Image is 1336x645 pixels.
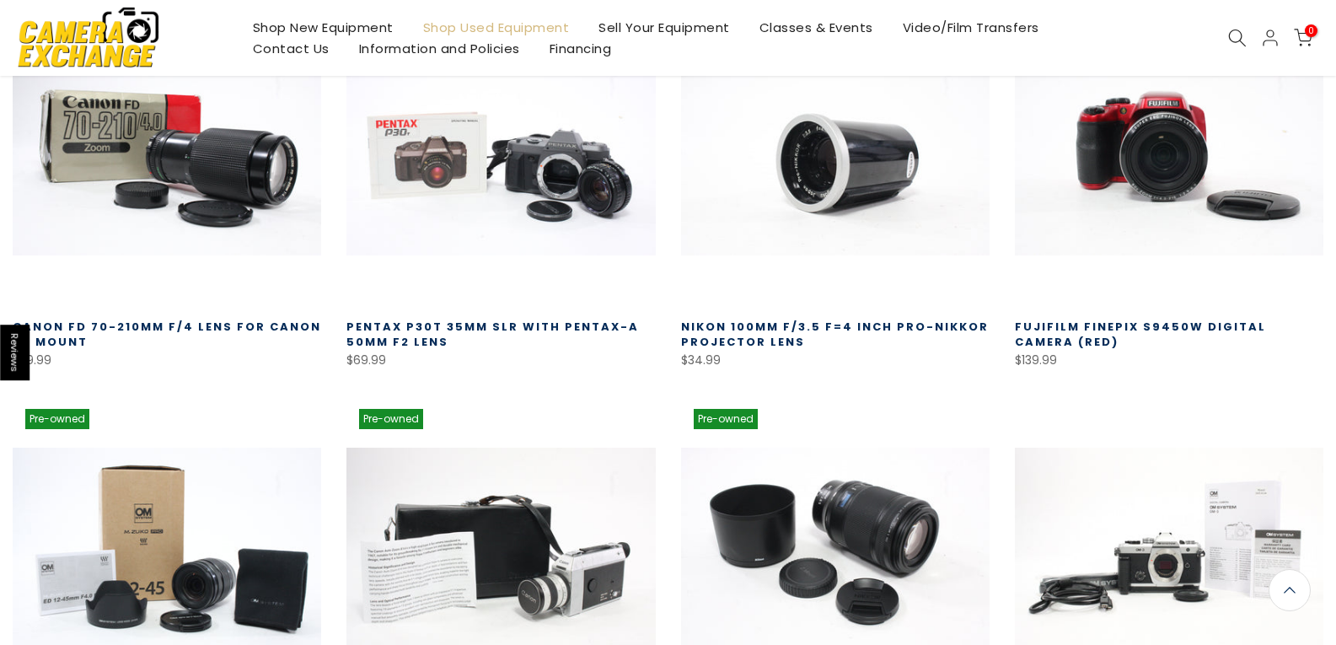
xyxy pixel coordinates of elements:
a: Shop New Equipment [238,17,408,38]
div: $34.99 [681,350,990,371]
a: Classes & Events [744,17,888,38]
a: Sell Your Equipment [584,17,745,38]
a: Information and Policies [344,38,534,59]
a: Nikon 100mm f/3.5 f=4 inch Pro-Nikkor Projector Lens [681,319,989,350]
a: Financing [534,38,626,59]
div: $139.99 [1015,350,1323,371]
div: $59.99 [13,350,321,371]
a: Canon FD 70-210mm f/4 Lens for Canon FD Mount [13,319,321,350]
a: 0 [1294,29,1312,47]
div: $69.99 [346,350,655,371]
span: 0 [1305,24,1317,37]
a: Video/Film Transfers [888,17,1054,38]
a: Shop Used Equipment [408,17,584,38]
a: Back to the top [1269,569,1311,611]
a: Fujifilm Finepix S9450W Digital Camera (Red) [1015,319,1266,350]
a: Contact Us [238,38,344,59]
a: Pentax P30T 35MM SLR with Pentax-A 50mm f2 Lens [346,319,639,350]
